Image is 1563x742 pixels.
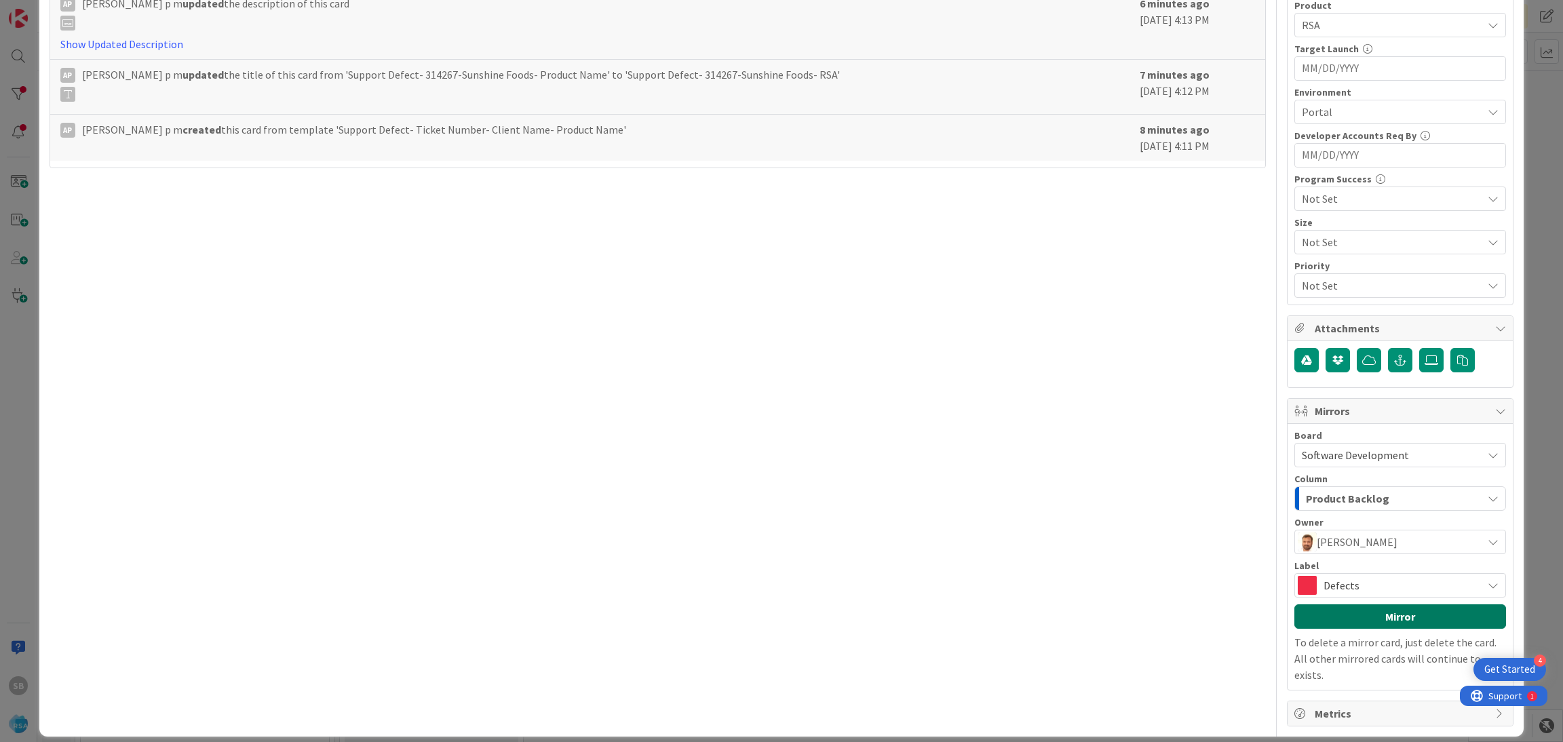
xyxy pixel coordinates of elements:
[1140,121,1255,154] div: [DATE] 4:11 PM
[1315,403,1488,419] span: Mirrors
[71,5,74,16] div: 1
[60,123,75,138] div: Ap
[1317,534,1397,550] span: [PERSON_NAME]
[1324,576,1475,595] span: Defects
[1473,658,1546,681] div: Open Get Started checklist, remaining modules: 4
[1315,320,1488,336] span: Attachments
[1298,532,1317,551] img: AS
[82,121,626,138] span: [PERSON_NAME] p m this card from template 'Support Defect- Ticket Number- Client Name- Product Name'
[1294,261,1506,271] div: Priority
[1294,87,1506,97] div: Environment
[1315,705,1488,722] span: Metrics
[1302,276,1475,295] span: Not Set
[1294,218,1506,227] div: Size
[1294,474,1328,484] span: Column
[1302,233,1475,252] span: Not Set
[1294,634,1506,683] p: To delete a mirror card, just delete the card. All other mirrored cards will continue to exists.
[1534,655,1546,667] div: 4
[182,68,224,81] b: updated
[1140,66,1255,107] div: [DATE] 4:12 PM
[1294,131,1506,140] div: Developer Accounts Req By
[1302,57,1499,80] input: MM/DD/YYYY
[182,123,221,136] b: created
[60,68,75,83] div: Ap
[82,66,840,102] span: [PERSON_NAME] p m the title of this card from 'Support Defect- 314267-Sunshine Foods- Product Nam...
[1140,68,1210,81] b: 7 minutes ago
[60,37,183,51] a: Show Updated Description
[1294,1,1506,10] div: Product
[1302,17,1482,33] span: RSA
[1302,144,1499,167] input: MM/DD/YYYY
[1140,123,1210,136] b: 8 minutes ago
[1302,104,1482,120] span: Portal
[1294,604,1506,629] button: Mirror
[28,2,62,18] span: Support
[1294,44,1506,54] div: Target Launch
[1302,191,1482,207] span: Not Set
[1302,448,1409,462] span: Software Development
[1294,431,1322,440] span: Board
[1306,490,1389,507] span: Product Backlog
[1294,174,1506,184] div: Program Success
[1294,486,1506,511] button: Product Backlog
[1294,518,1324,527] span: Owner
[1294,561,1319,570] span: Label
[1484,663,1535,676] div: Get Started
